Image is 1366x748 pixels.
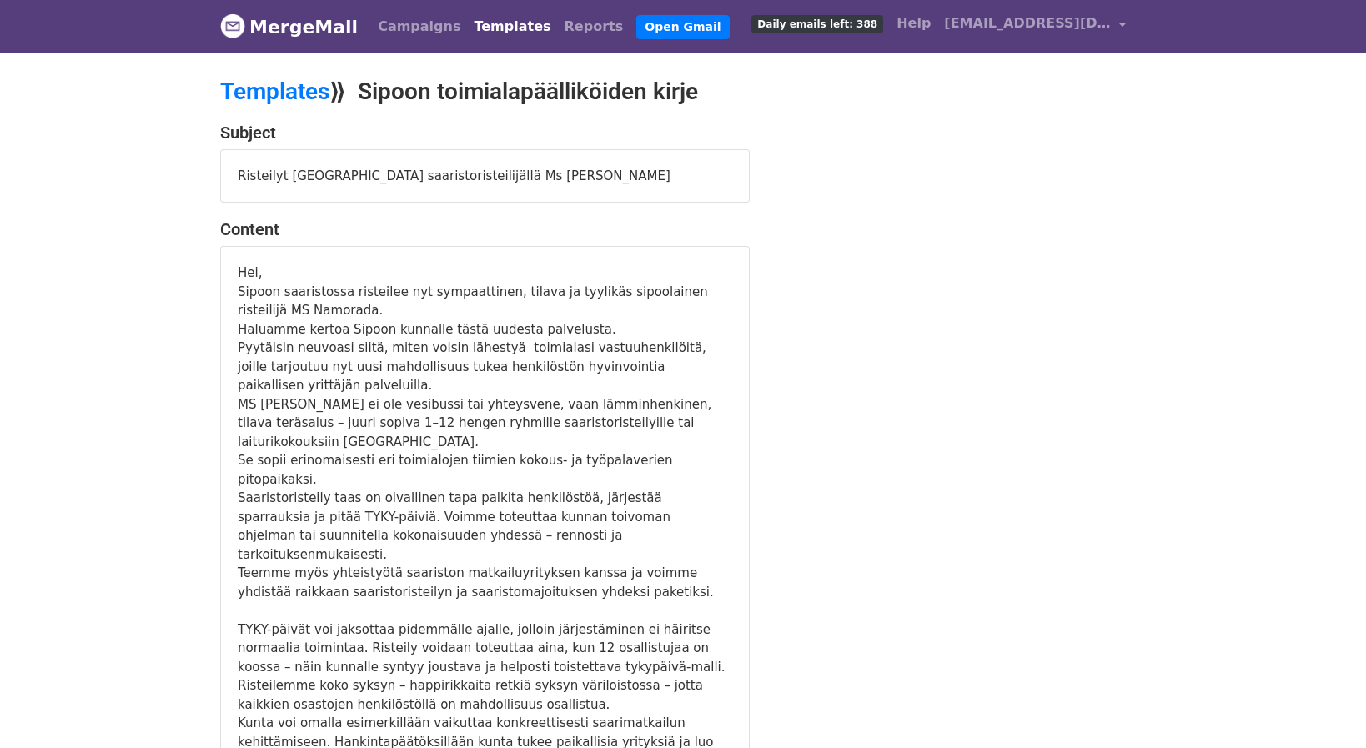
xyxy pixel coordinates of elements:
a: [EMAIL_ADDRESS][DOMAIN_NAME] [937,7,1132,46]
a: Templates [467,10,557,43]
div: Saaristoristeily taas on oivallinen tapa palkita henkilöstöä, järjestää sparrauksia ja pitää TYKY... [238,489,732,564]
div: Hei, [238,264,732,283]
h4: Subject [220,123,750,143]
div: MS [PERSON_NAME] ei ole vesibussi tai yhteysvene, vaan lämminhenkinen, tilava teräsalus – juuri s... [238,395,732,452]
a: Reports [558,10,630,43]
h2: ⟫ Sipoon toimialapäälliköiden kirje [220,78,829,106]
span: Daily emails left: 388 [751,15,883,33]
div: Risteilemme koko syksyn – happirikkaita retkiä syksyn väriloistossa – jotta kaikkien osastojen he... [238,676,732,714]
div: Teemme myös yhteistyötä saariston matkailuyrityksen kanssa ja voimme yhdistää raikkaan saaristori... [238,564,732,601]
div: Haluamme kertoa Sipoon kunnalle tästä uudesta palvelusta. [238,320,732,339]
div: Pyytäisin neuvoasi siitä, miten voisin lähestyä toimialasi vastuuhenkilöitä, joille tarjoutuu nyt... [238,339,732,395]
a: Open Gmail [636,15,729,39]
a: MergeMail [220,9,358,44]
div: TYKY-päivät voi jaksottaa pidemmälle ajalle, jolloin järjestäminen ei häiritse normaalia toiminta... [238,620,732,677]
a: Daily emails left: 388 [745,7,890,40]
img: MergeMail logo [220,13,245,38]
div: Se sopii erinomaisesti eri toimialojen tiimien kokous- ja työpalaverien pitopaikaksi. [238,451,732,489]
a: Campaigns [371,10,467,43]
iframe: Chat Widget [1283,668,1366,748]
a: Help [890,7,937,40]
div: Sipoon saaristossa risteilee nyt sympaattinen, tilava ja tyylikäs sipoolainen risteilijä MS Namor... [238,283,732,320]
div: Risteilyt [GEOGRAPHIC_DATA] saaristoristeilijällä Ms [PERSON_NAME] [221,150,749,203]
a: Templates [220,78,329,105]
span: [EMAIL_ADDRESS][DOMAIN_NAME] [944,13,1111,33]
div: Chat-widget [1283,668,1366,748]
h4: Content [220,219,750,239]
